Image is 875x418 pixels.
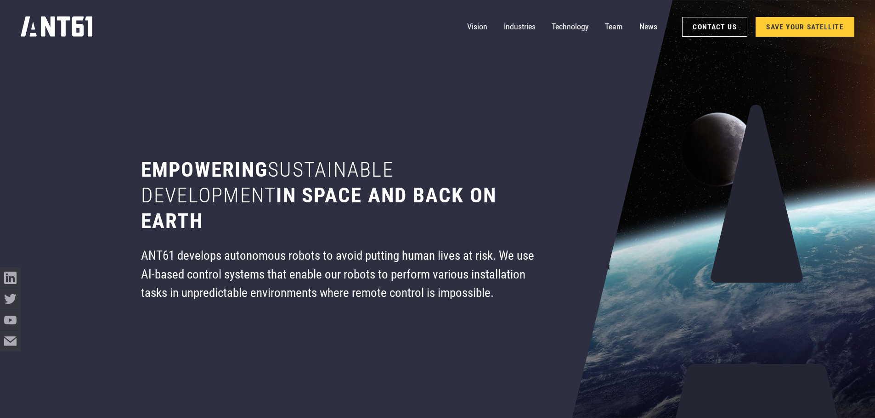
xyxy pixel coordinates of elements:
a: Vision [467,17,487,37]
a: News [639,17,657,37]
a: Industries [504,17,536,37]
div: ANT61 develops autonomous robots to avoid putting human lives at risk. We use AI-based control sy... [141,246,538,302]
a: home [21,13,94,40]
h1: Empowering in space and back on earth [141,157,538,234]
a: SAVE YOUR SATELLITE [756,17,854,37]
a: Team [605,17,623,37]
a: Contact Us [682,17,747,37]
a: Technology [552,17,588,37]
